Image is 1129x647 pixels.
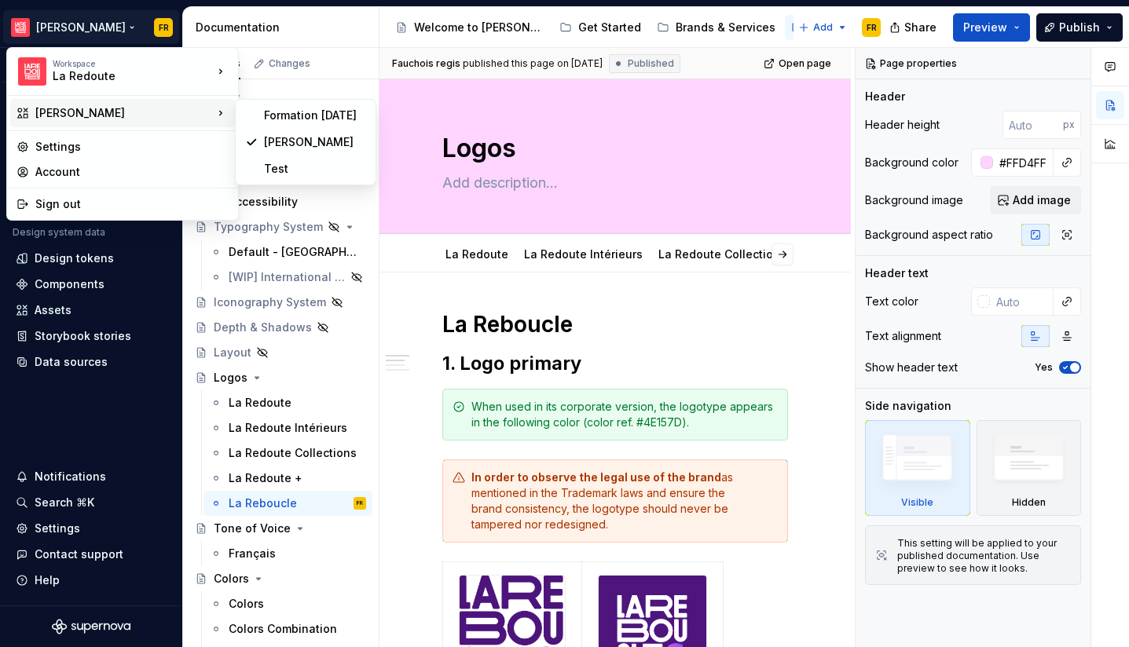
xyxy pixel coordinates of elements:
div: Settings [35,139,229,155]
img: f15b4b9a-d43c-4bd8-bdfb-9b20b89b7814.png [18,57,46,86]
div: [PERSON_NAME] [35,105,213,121]
div: Formation [DATE] [264,108,366,123]
div: La Redoute [53,68,186,84]
div: Sign out [35,196,229,212]
div: Test [264,161,366,177]
div: Workspace [53,59,213,68]
div: Account [35,164,229,180]
div: [PERSON_NAME] [264,134,366,150]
